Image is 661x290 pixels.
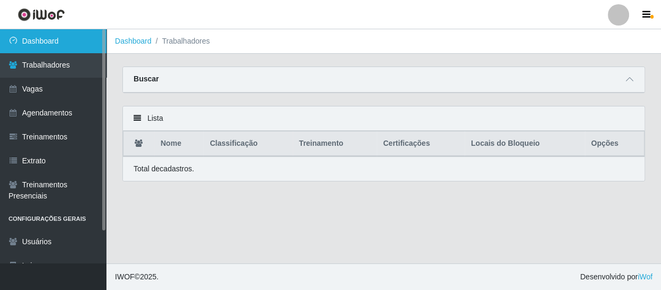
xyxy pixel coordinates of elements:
[638,272,652,281] a: iWof
[123,106,645,131] div: Lista
[152,36,210,47] li: Trabalhadores
[154,131,204,156] th: Nome
[293,131,377,156] th: Treinamento
[115,271,159,283] span: © 2025 .
[18,8,65,21] img: CoreUI Logo
[134,163,194,175] p: Total de cadastros.
[106,29,661,54] nav: breadcrumb
[377,131,465,156] th: Certificações
[465,131,585,156] th: Locais do Bloqueio
[585,131,645,156] th: Opções
[580,271,652,283] span: Desenvolvido por
[115,272,135,281] span: IWOF
[115,37,152,45] a: Dashboard
[203,131,292,156] th: Classificação
[134,74,159,83] strong: Buscar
